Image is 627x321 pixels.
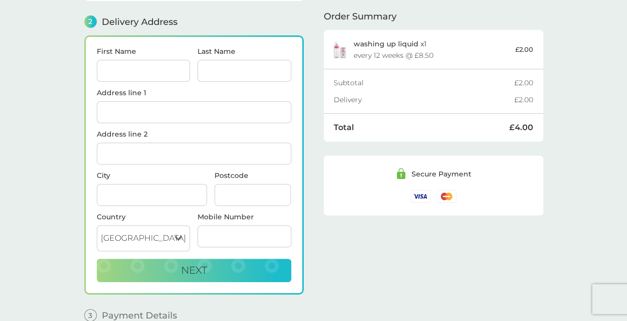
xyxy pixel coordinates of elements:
div: Subtotal [334,79,514,86]
div: Delivery [334,96,514,103]
img: /assets/icons/cards/visa.svg [411,190,430,202]
span: 2 [84,15,97,28]
label: First Name [97,48,191,55]
label: City [97,172,207,179]
span: Payment Details [102,311,177,320]
div: every 12 weeks @ £8.50 [354,52,433,59]
div: Total [334,124,509,132]
div: Secure Payment [412,170,471,177]
span: Delivery Address [102,17,178,26]
label: Mobile Number [198,213,291,220]
label: Address line 2 [97,131,291,138]
label: Last Name [198,48,291,55]
div: Country [97,213,191,220]
img: /assets/icons/cards/mastercard.svg [436,190,456,202]
span: Next [181,264,207,276]
span: washing up liquid [354,39,418,48]
div: £2.00 [514,96,533,103]
button: Next [97,259,291,283]
p: x 1 [354,40,426,48]
label: Address line 1 [97,89,291,96]
div: £2.00 [514,79,533,86]
div: £4.00 [509,124,533,132]
p: £2.00 [515,44,533,55]
label: Postcode [214,172,291,179]
span: Order Summary [324,12,397,21]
